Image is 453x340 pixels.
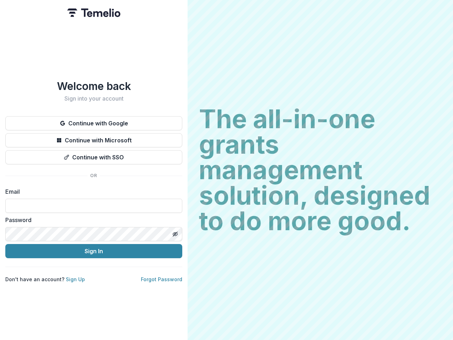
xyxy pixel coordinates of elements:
[170,228,181,240] button: Toggle password visibility
[5,80,182,92] h1: Welcome back
[5,150,182,164] button: Continue with SSO
[5,95,182,102] h2: Sign into your account
[5,116,182,130] button: Continue with Google
[5,187,178,196] label: Email
[5,276,85,283] p: Don't have an account?
[5,244,182,258] button: Sign In
[141,276,182,282] a: Forgot Password
[5,216,178,224] label: Password
[5,133,182,147] button: Continue with Microsoft
[67,8,120,17] img: Temelio
[66,276,85,282] a: Sign Up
